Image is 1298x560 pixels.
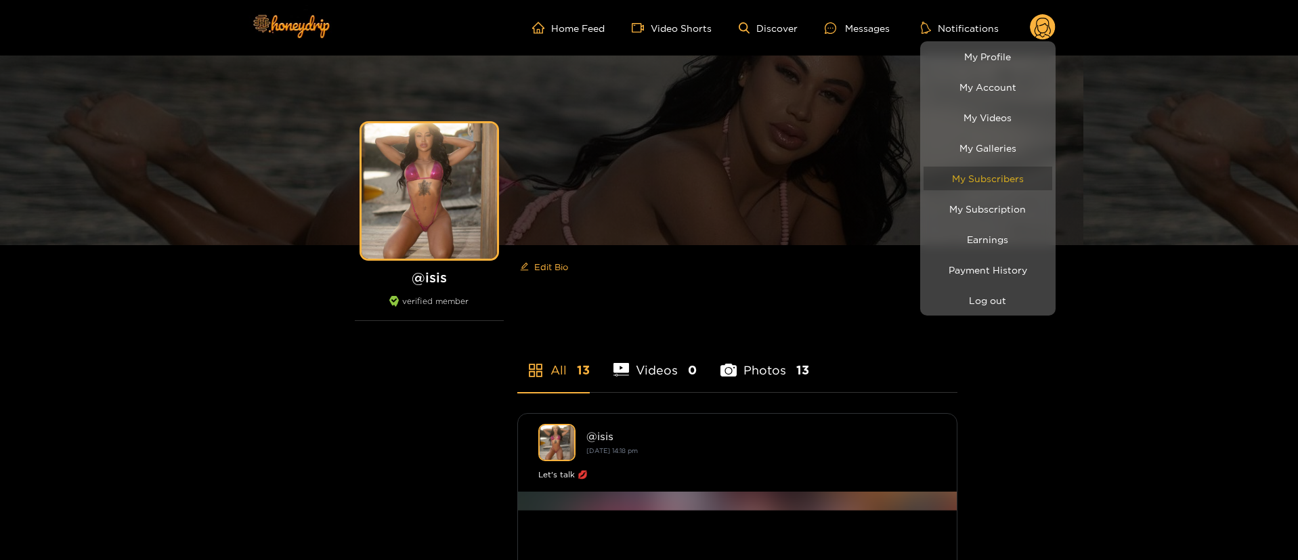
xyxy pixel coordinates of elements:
a: My Account [924,75,1052,99]
button: Log out [924,288,1052,312]
a: My Galleries [924,136,1052,160]
a: Earnings [924,228,1052,251]
a: My Profile [924,45,1052,68]
a: Payment History [924,258,1052,282]
a: My Videos [924,106,1052,129]
a: My Subscription [924,197,1052,221]
a: My Subscribers [924,167,1052,190]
